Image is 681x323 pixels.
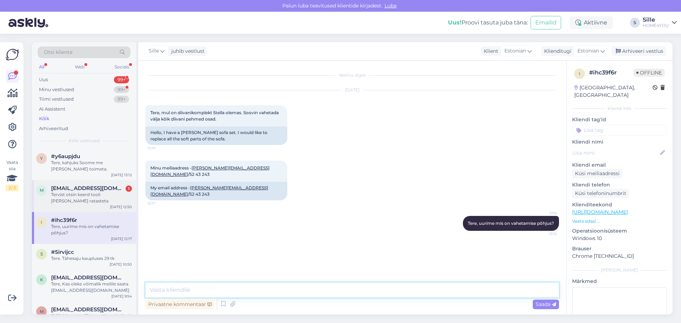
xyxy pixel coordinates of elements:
div: [DATE] 9:54 [111,294,132,299]
div: Tere, uurime mis on vahetamise põhjus? [51,223,132,236]
a: [PERSON_NAME][EMAIL_ADDRESS][DOMAIN_NAME] [150,185,268,197]
div: Klienditugi [541,48,571,55]
div: 1 [126,185,132,192]
span: 5 [40,251,43,257]
div: Proovi tasuta juba täna: [448,18,528,27]
span: Saada [536,301,556,307]
div: Aktiivne [570,16,613,29]
button: Emailid [531,16,561,29]
p: Kliendi nimi [572,138,667,146]
span: i [579,71,580,76]
div: [DATE] [145,87,559,93]
div: Tere, kahjuks Soome me [PERSON_NAME] toimeta. [51,160,132,172]
span: #ihc39f6r [51,217,77,223]
span: Kõik vestlused [69,138,100,144]
span: Minu meiliaadress - /52 43 243 [150,165,270,177]
p: Brauser [572,245,667,252]
div: S [630,18,640,28]
p: Kliendi email [572,161,667,169]
div: Sille [643,17,669,23]
div: # ihc39f6r [589,68,633,77]
span: Offline [633,69,665,77]
p: Kliendi telefon [572,181,667,189]
span: Estonian [504,47,526,55]
div: All [38,62,46,72]
span: i [41,219,42,225]
span: Tere, uurime mis on vahetamise põhjus? [468,221,554,226]
div: Hello, I have a [PERSON_NAME] sofa set. I would like to replace all the soft parts of the sofa. [145,127,287,145]
span: k [40,277,43,282]
div: HOME4YOU [643,23,669,28]
span: 13:12 [530,231,557,236]
span: 12:17 [148,201,174,206]
div: 99+ [114,86,129,93]
span: y [40,156,43,161]
div: juhib vestlust [168,48,205,55]
b: Uus! [448,19,461,26]
div: [DATE] 13:12 [111,172,132,178]
span: Sille [149,47,159,55]
div: [DATE] 12:17 [111,236,132,241]
div: Tere. Tähesaju kaupluses 29 tk [51,255,132,262]
div: [DATE] 10:50 [110,262,132,267]
div: My email address - /52 43 243 [145,182,287,200]
div: Klient [481,48,498,55]
div: Kliendi info [572,105,667,112]
input: Lisa nimi [572,149,659,157]
div: AI Assistent [39,106,65,113]
input: Lisa tag [572,125,667,135]
span: #y6aupjdu [51,153,80,160]
div: [PERSON_NAME] [572,267,667,273]
div: Vestlus algas [145,72,559,78]
div: Socials [113,62,131,72]
span: m [40,188,44,193]
img: Askly Logo [6,48,19,61]
div: 99+ [114,76,129,83]
span: Estonian [577,47,599,55]
p: Kliendi tag'id [572,116,667,123]
span: koost.k@gmail.com [51,274,125,281]
p: Chrome [TECHNICAL_ID] [572,252,667,260]
span: madlimikli@gmail.com [51,306,125,313]
span: 12:14 [148,145,174,151]
div: Küsi meiliaadressi [572,169,622,178]
div: Arhiveeri vestlus [611,46,666,56]
div: Tiimi vestlused [39,96,74,103]
div: Web [73,62,86,72]
div: 2 / 3 [6,185,18,191]
div: [DATE] 12:50 [110,204,132,210]
div: [GEOGRAPHIC_DATA], [GEOGRAPHIC_DATA] [574,84,653,99]
a: [PERSON_NAME][EMAIL_ADDRESS][DOMAIN_NAME] [150,165,270,177]
div: Kõik [39,115,49,122]
span: mihkel.kastehein@icloud.com [51,185,125,191]
p: Klienditeekond [572,201,667,208]
a: SilleHOME4YOU [643,17,677,28]
div: Arhiveeritud [39,125,68,132]
span: #5irvijcc [51,249,74,255]
div: Tervist otsin keerd tooli [PERSON_NAME] ratasteta [51,191,132,204]
div: 99+ [114,96,129,103]
span: Luba [382,2,399,9]
a: [URL][DOMAIN_NAME] [572,209,628,215]
div: Tere, Kas oleks võimalik meilile saata [EMAIL_ADDRESS][DOMAIN_NAME] [51,281,132,294]
p: Vaata edasi ... [572,218,667,224]
p: Märkmed [572,278,667,285]
span: m [40,309,44,314]
span: Otsi kliente [44,49,72,56]
p: Operatsioonisüsteem [572,227,667,235]
div: Minu vestlused [39,86,74,93]
div: Uus [39,76,48,83]
span: Sille [530,210,557,216]
div: Vaata siia [6,159,18,191]
p: Windows 10 [572,235,667,242]
div: Privaatne kommentaar [145,300,215,309]
span: Tere, mul on diivanikomplekt Stella olemas. Soovin vahetada välja kõik diivani pehmed osad. [150,110,280,122]
div: Küsi telefoninumbrit [572,189,629,198]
